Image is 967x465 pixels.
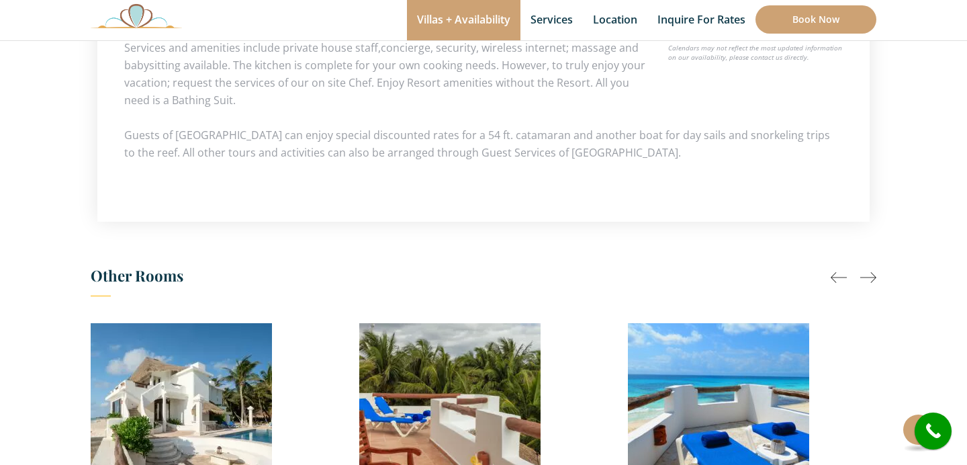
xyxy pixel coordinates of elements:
i: call [918,416,948,446]
a: call [915,413,952,450]
h3: Other Rooms [91,262,876,296]
a: Book Now [755,5,876,34]
img: Awesome Logo [91,3,182,28]
p: Guests of [GEOGRAPHIC_DATA] can enjoy special discounted rates for a 54 ft. catamaran and another... [124,126,843,161]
